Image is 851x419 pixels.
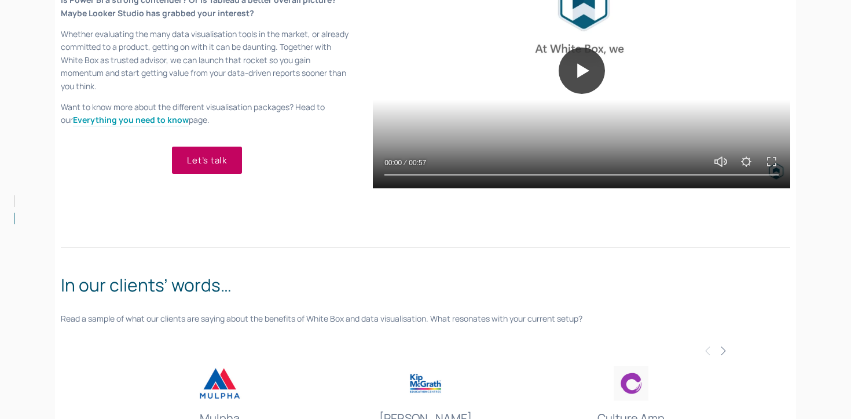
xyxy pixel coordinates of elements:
[61,272,790,298] h2: In our clients’ words…
[61,312,790,325] p: Read a sample of what our clients are saying about the benefits of White Box and data visualisati...
[172,147,242,174] a: Let’s talk
[73,114,189,126] a: Everything you need to know
[559,48,605,94] button: Play
[384,157,405,169] div: Current time
[61,28,353,93] p: Whether evaluating the many data visualisation tools in the market, or already committed to a pro...
[123,364,317,403] img: Mulpha
[73,114,189,125] strong: Everything you need to know
[61,101,353,127] p: Want to know more about the different visualisation packages? Head to our page.
[329,364,522,403] img: Kip McGrath
[405,157,429,169] div: Duration
[384,170,779,178] input: Seek
[703,345,713,355] span: Previous
[534,364,728,403] img: Culture Amp
[718,345,728,355] span: Next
